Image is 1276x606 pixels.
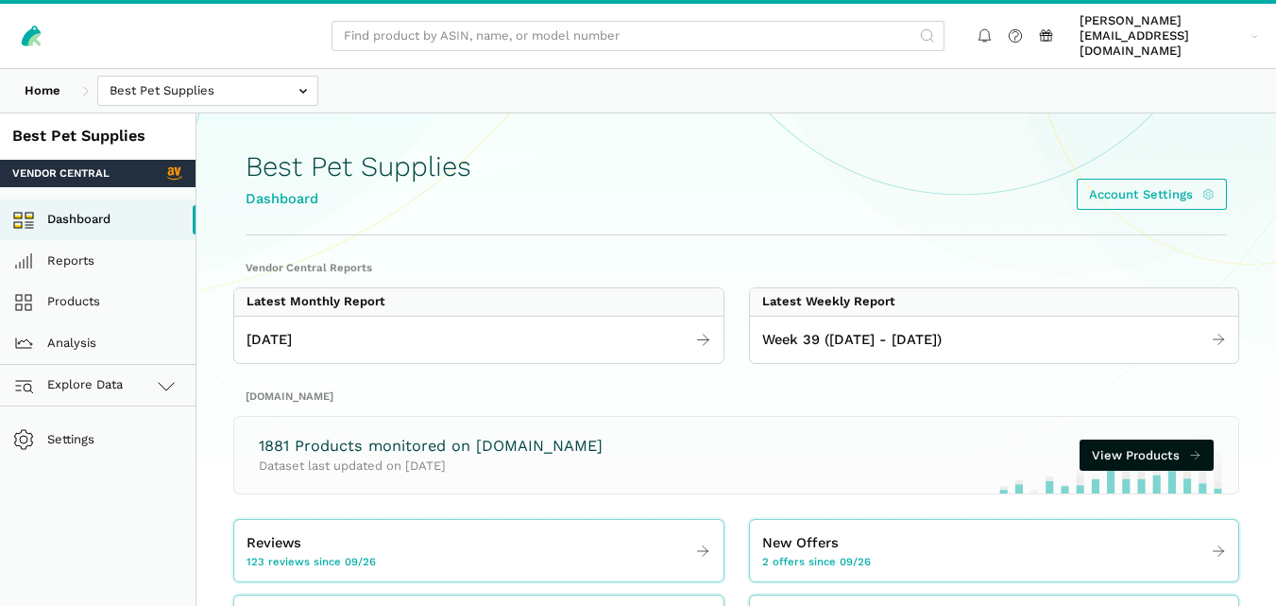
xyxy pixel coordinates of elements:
[247,329,292,351] span: [DATE]
[247,294,385,309] div: Latest Monthly Report
[234,527,723,576] a: Reviews 123 reviews since 09/26
[12,126,183,147] div: Best Pet Supplies
[762,554,871,569] span: 2 offers since 09/26
[259,457,603,476] p: Dataset last updated on [DATE]
[332,21,944,52] input: Find product by ASIN, name, or model number
[247,532,301,554] span: Reviews
[247,554,376,569] span: 123 reviews since 09/26
[246,151,471,182] h1: Best Pet Supplies
[750,323,1239,357] a: Week 39 ([DATE] - [DATE])
[97,76,318,107] input: Best Pet Supplies
[246,260,1227,275] h2: Vendor Central Reports
[1074,10,1265,62] a: [PERSON_NAME][EMAIL_ADDRESS][DOMAIN_NAME]
[1080,440,1214,471] a: View Products
[234,323,723,357] a: [DATE]
[259,436,603,458] h3: 1881 Products monitored on [DOMAIN_NAME]
[1077,179,1227,210] a: Account Settings
[762,532,839,554] span: New Offers
[1080,13,1245,60] span: [PERSON_NAME][EMAIL_ADDRESS][DOMAIN_NAME]
[750,527,1239,576] a: New Offers 2 offers since 09/26
[12,76,73,107] a: Home
[762,329,942,351] span: Week 39 ([DATE] - [DATE])
[246,389,1227,404] h2: [DOMAIN_NAME]
[1092,446,1180,465] span: View Products
[12,165,110,181] span: Vendor Central
[762,294,895,309] div: Latest Weekly Report
[19,374,124,397] span: Explore Data
[246,188,471,210] div: Dashboard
